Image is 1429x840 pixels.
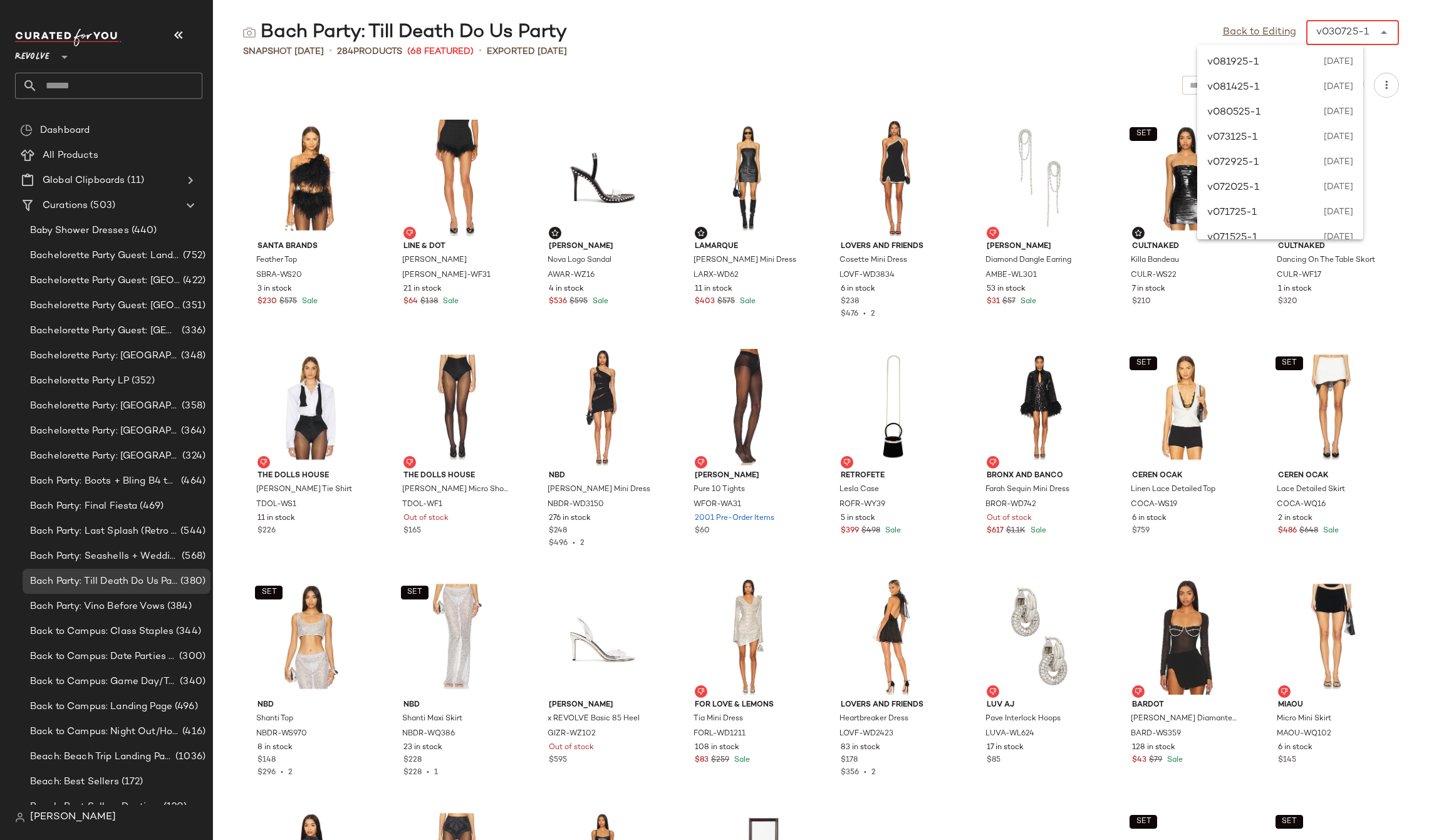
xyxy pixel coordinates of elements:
[30,574,178,589] span: Bach Party: Till Death Do Us Party
[841,513,875,524] span: 5 in stock
[179,474,205,489] span: (464)
[569,296,588,308] span: $595
[257,470,364,482] span: The Dolls House
[329,44,332,59] span: •
[1131,484,1215,495] span: Linen Lace Detailed Top
[977,349,1103,465] img: BROR-WD742_V1.jpg
[257,742,293,754] span: 8 in stock
[30,524,178,539] span: Bach Party: Last Splash (Retro [GEOGRAPHIC_DATA])
[1132,284,1165,295] span: 7 in stock
[257,526,276,537] span: $226
[255,586,283,599] button: SET
[247,349,374,465] img: TDOL-WS1_V1.jpg
[871,310,875,318] span: 2
[1277,255,1375,266] span: Dancing On The Table Skort
[276,769,288,777] span: •
[1136,130,1151,138] span: SET
[43,148,98,163] span: All Products
[1131,499,1177,511] span: COCA-WS19
[178,574,205,589] span: (380)
[1132,513,1167,524] span: 6 in stock
[987,241,1093,252] span: [PERSON_NAME]
[737,298,756,306] span: Sale
[247,578,374,695] img: NBDR-WS970_V1.jpg
[440,298,459,306] span: Sale
[1132,296,1151,308] span: $210
[711,755,729,766] span: $259
[841,755,858,766] span: $178
[695,470,801,482] span: [PERSON_NAME]
[1276,815,1303,829] button: SET
[403,700,510,711] span: NBD
[1018,298,1036,306] span: Sale
[590,298,608,306] span: Sale
[549,700,655,711] span: [PERSON_NAME]
[256,484,352,495] span: [PERSON_NAME] Tie Shirt
[402,499,442,511] span: TDOL-WF1
[20,124,33,137] img: svg%3e
[173,750,205,764] span: (1036)
[1277,729,1331,740] span: MAOU-WQ102
[1277,270,1321,281] span: CULR-WF17
[30,725,180,739] span: Back to Campus: Night Out/House Parties
[548,484,650,495] span: [PERSON_NAME] Mini Dress
[30,625,174,639] span: Back to Campus: Class Staples
[839,255,907,266] span: Cosette Mini Dress
[987,296,1000,308] span: $31
[1135,688,1142,695] img: svg%3e
[43,199,88,213] span: Curations
[30,399,179,413] span: Bachelorette Party: [GEOGRAPHIC_DATA]
[985,729,1034,740] span: LUVA-WL624
[337,45,402,58] div: Products
[549,284,584,295] span: 4 in stock
[279,296,297,308] span: $575
[841,526,859,537] span: $399
[549,526,567,537] span: $248
[841,310,858,318] span: $476
[30,599,165,614] span: Bach Party: Vino Before Vows
[15,29,122,46] img: cfy_white_logo.C9jOOHJF.svg
[839,484,879,495] span: Lesla Case
[1268,349,1395,465] img: COCA-WQ16_V1.jpg
[841,769,859,777] span: $356
[401,586,429,599] button: SET
[1131,729,1181,740] span: BARD-WS359
[1278,296,1297,308] span: $320
[407,588,422,597] span: SET
[694,484,745,495] span: Pure 10 Tights
[257,284,292,295] span: 3 in stock
[1276,127,1303,141] button: SET
[30,474,179,489] span: Bach Party: Boots + Bling B4 the Ring
[697,688,705,695] img: svg%3e
[1122,120,1249,236] img: CULR-WS22_V1.jpg
[407,45,474,58] span: (68 Featured)
[987,700,1093,711] span: Luv AJ
[30,810,116,825] span: [PERSON_NAME]
[161,800,187,814] span: (120)
[1314,73,1364,95] button: Report
[30,549,179,564] span: Bach Party: Seashells + Wedding Bells
[883,527,901,535] span: Sale
[1130,815,1157,829] button: SET
[841,700,947,711] span: Lovers and Friends
[30,299,180,313] span: Bachelorette Party Guest: [GEOGRAPHIC_DATA]
[420,296,438,308] span: $138
[977,120,1103,236] img: AMBE-WL301_V1.jpg
[549,539,568,547] span: $496
[402,713,462,725] span: Shanti Maxi Skirt
[288,769,293,777] span: 2
[1122,578,1249,695] img: BARD-WS359_V1.jpg
[1225,73,1304,95] button: Metadata
[987,755,1000,766] span: $85
[179,349,205,363] span: (348)
[247,120,374,236] img: SBRA-WS20_V1.jpg
[1131,255,1179,266] span: Killa Bandeau
[403,241,510,252] span: Line & Dot
[861,526,880,537] span: $498
[548,729,596,740] span: GIZR-WZ102
[1131,270,1177,281] span: CULR-WS22
[685,349,811,465] img: WFOR-WA31_V1.jpg
[1002,296,1016,308] span: $57
[174,625,201,639] span: (344)
[695,755,709,766] span: $83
